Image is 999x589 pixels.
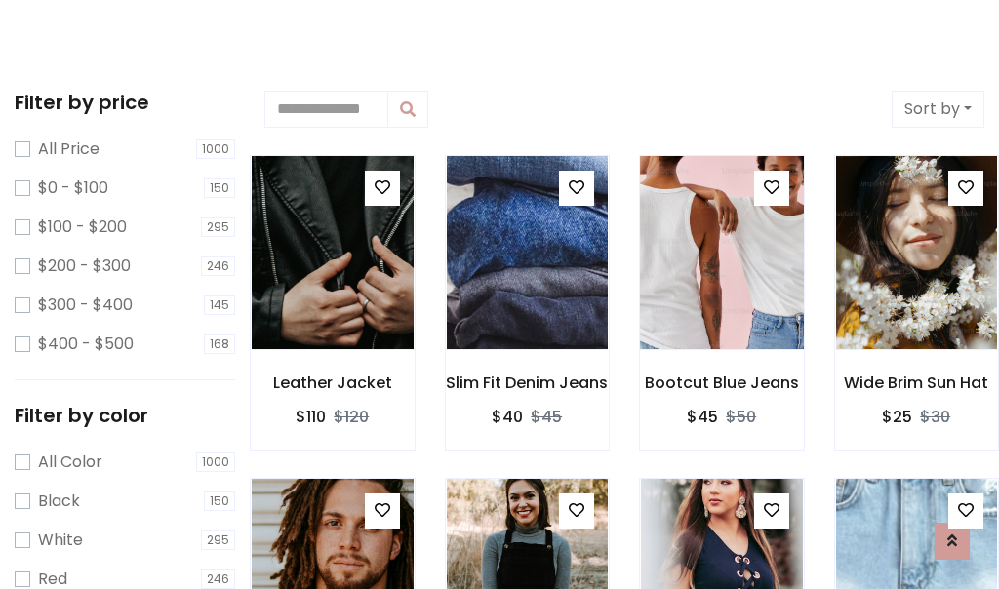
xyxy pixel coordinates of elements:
[251,373,415,392] h6: Leather Jacket
[196,139,235,159] span: 1000
[204,295,235,315] span: 145
[38,137,100,161] label: All Price
[201,569,235,589] span: 246
[446,373,610,392] h6: Slim Fit Denim Jeans
[204,334,235,354] span: 168
[296,408,326,426] h6: $110
[38,177,108,200] label: $0 - $100
[204,178,235,198] span: 150
[38,333,134,356] label: $400 - $500
[38,294,133,317] label: $300 - $400
[640,373,804,392] h6: Bootcut Blue Jeans
[15,91,235,114] h5: Filter by price
[492,408,523,426] h6: $40
[38,255,131,278] label: $200 - $300
[38,216,127,239] label: $100 - $200
[687,408,718,426] h6: $45
[920,406,950,428] del: $30
[835,373,999,392] h6: Wide Brim Sun Hat
[204,491,235,511] span: 150
[882,408,912,426] h6: $25
[334,406,369,428] del: $120
[38,529,83,552] label: White
[531,406,562,428] del: $45
[201,217,235,237] span: 295
[201,256,235,276] span: 246
[892,91,984,128] button: Sort by
[201,530,235,550] span: 295
[196,452,235,472] span: 1000
[38,490,80,513] label: Black
[38,451,102,474] label: All Color
[15,404,235,427] h5: Filter by color
[726,406,756,428] del: $50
